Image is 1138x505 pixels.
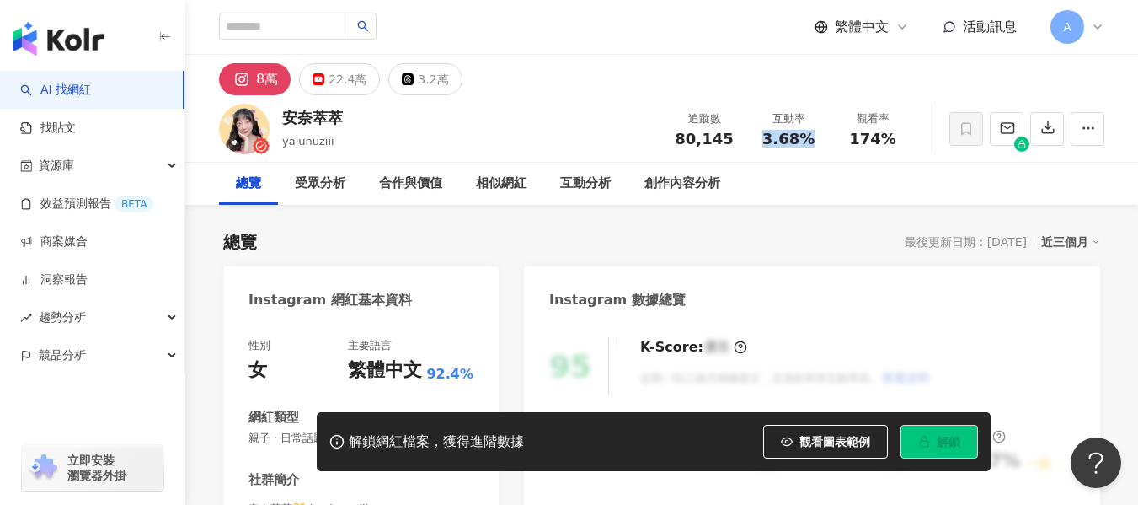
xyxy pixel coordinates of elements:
span: 92.4% [426,365,473,384]
div: 總覽 [223,230,257,254]
span: 競品分析 [39,336,86,374]
div: 繁體中文 [348,357,422,384]
button: 22.4萬 [299,63,380,95]
img: KOL Avatar [219,104,270,154]
div: 總覽 [236,174,261,194]
a: chrome extension立即安裝 瀏覽器外掛 [22,445,163,491]
span: 趨勢分析 [39,298,86,336]
div: 相似網紅 [476,174,526,194]
div: 合作與價值 [379,174,442,194]
span: search [357,20,369,32]
div: 3.2萬 [418,67,448,91]
div: 解鎖網紅檔案，獲得進階數據 [349,433,524,451]
div: 近三個月 [1041,231,1100,253]
span: 資源庫 [39,147,74,185]
span: 80,145 [675,130,733,148]
button: 3.2萬 [388,63,462,95]
span: 繁體中文 [835,18,889,36]
span: rise [20,312,32,324]
div: 安奈萃萃 [282,107,343,128]
a: 洞察報告 [20,271,88,288]
div: 8萬 [256,67,278,91]
div: 追蹤數 [672,110,736,127]
a: searchAI 找網紅 [20,82,91,99]
div: 最後更新日期：[DATE] [905,235,1027,249]
div: 主要語言 [348,338,392,353]
div: Instagram 網紅基本資料 [248,291,412,309]
a: 效益預測報告BETA [20,196,153,212]
span: 活動訊息 [963,19,1017,35]
div: K-Score : [640,338,747,357]
span: A [1063,18,1071,36]
div: 22.4萬 [329,67,366,91]
div: 社群簡介 [248,471,299,489]
div: 互動率 [756,110,820,127]
div: 創作內容分析 [644,174,720,194]
button: 觀看圖表範例 [763,425,888,459]
div: Instagram 數據總覽 [549,291,686,309]
span: yalunuziii [282,135,334,148]
div: 受眾分析 [295,174,345,194]
span: 觀看圖表範例 [799,435,870,449]
div: 網紅類型 [248,409,299,427]
span: 174% [849,131,896,148]
span: 立即安裝 瀏覽器外掛 [67,453,126,483]
span: 3.68% [762,131,815,148]
a: 找貼文 [20,120,76,137]
div: 觀看率 [841,110,905,127]
img: logo [13,22,104,56]
button: 8萬 [219,63,291,95]
div: 女 [248,357,267,384]
div: 互動分析 [560,174,611,194]
a: 商案媒合 [20,234,88,250]
button: 解鎖 [900,425,978,459]
div: 性別 [248,338,270,353]
img: chrome extension [27,454,60,481]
